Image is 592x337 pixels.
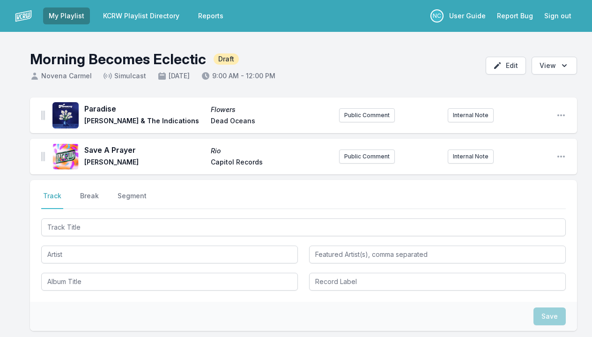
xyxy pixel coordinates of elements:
button: Internal Note [448,150,494,164]
h1: Morning Becomes Eclectic [30,51,206,67]
button: Open playlist item options [556,152,566,161]
span: Draft [214,53,239,65]
span: Novena Carmel [30,71,92,81]
button: Public Comment [339,150,395,164]
button: Break [78,191,101,209]
button: Open options [532,57,577,75]
img: Drag Handle [41,152,45,161]
input: Featured Artist(s), comma separated [309,246,566,263]
img: logo-white-87cec1fa9cbef997252546196dc51331.png [15,7,32,24]
button: Edit [486,57,526,75]
input: Artist [41,246,298,263]
p: Novena Carmel [430,9,444,22]
button: Internal Note [448,108,494,122]
a: Reports [192,7,229,24]
input: Record Label [309,273,566,291]
span: Dead Oceans [211,116,332,127]
button: Open playlist item options [556,111,566,120]
button: Track [41,191,63,209]
span: Save A Prayer [84,144,205,156]
input: Track Title [41,218,566,236]
span: Capitol Records [211,157,332,169]
span: [PERSON_NAME] [84,157,205,169]
a: User Guide [444,7,491,24]
span: Flowers [211,105,332,114]
span: [PERSON_NAME] & The Indications [84,116,205,127]
span: Simulcast [103,71,146,81]
a: My Playlist [43,7,90,24]
a: KCRW Playlist Directory [97,7,185,24]
button: Sign out [539,7,577,24]
span: [DATE] [157,71,190,81]
button: Public Comment [339,108,395,122]
button: Segment [116,191,148,209]
input: Album Title [41,273,298,291]
a: Report Bug [491,7,539,24]
span: 9:00 AM - 12:00 PM [201,71,275,81]
button: Save [533,307,566,325]
img: Flowers [52,102,79,128]
img: Drag Handle [41,111,45,120]
img: Rio [52,143,79,170]
span: Paradise [84,103,205,114]
span: Rio [211,146,332,156]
